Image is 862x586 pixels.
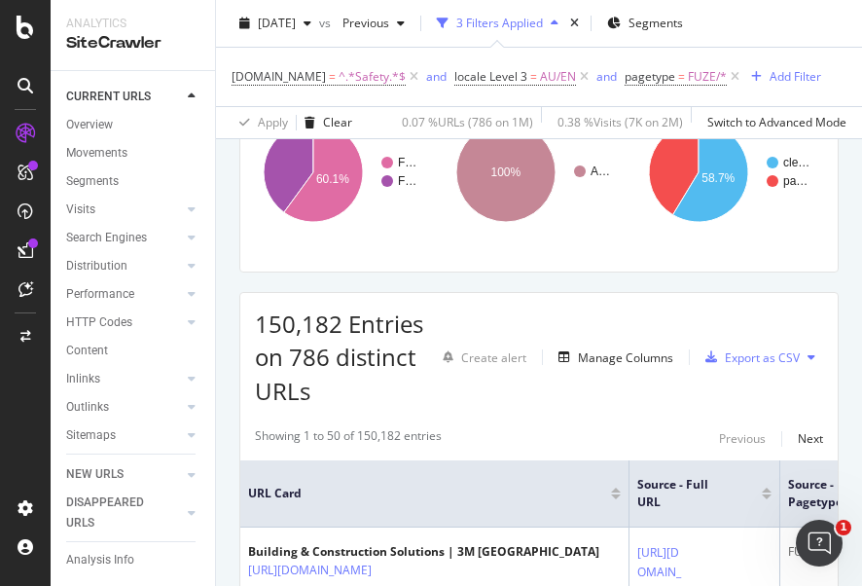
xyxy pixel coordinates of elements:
div: Next [798,430,823,447]
a: Search Engines [66,228,182,248]
button: 3 Filters Applied [429,8,566,39]
div: Analysis Info [66,550,134,570]
div: Create alert [461,349,526,366]
div: Showing 1 to 50 of 150,182 entries [255,427,442,451]
text: F… [398,156,416,169]
span: Source - Full URL [637,476,733,511]
span: = [678,68,685,85]
svg: A chart. [448,88,626,257]
button: Apply [232,107,288,138]
span: 2025 Aug. 31st [258,15,296,31]
div: Manage Columns [578,349,673,366]
text: 100% [490,165,521,179]
div: and [596,68,617,85]
svg: A chart. [255,88,433,257]
a: [URL][DOMAIN_NAME] [248,561,372,580]
div: Switch to Advanced Mode [707,114,846,130]
svg: A chart. [640,88,818,257]
a: HTTP Codes [66,312,182,333]
text: F… [398,174,416,188]
button: Clear [297,107,352,138]
span: 1 [836,520,851,535]
text: A… [591,165,610,178]
div: Distribution [66,256,127,276]
div: NEW URLS [66,464,124,485]
a: DISAPPEARED URLS [66,493,182,533]
a: Distribution [66,256,182,276]
span: 150,182 Entries on 786 distinct URLs [255,308,423,407]
button: Manage Columns [551,346,673,369]
button: Previous [335,8,413,39]
div: 0.38 % Visits ( 7K on 2M ) [557,114,683,130]
span: = [530,68,537,85]
text: 60.1% [316,172,349,186]
text: cle… [783,156,809,169]
div: Add Filter [770,68,821,85]
div: Building & Construction Solutions | 3M [GEOGRAPHIC_DATA] [248,543,599,561]
div: Performance [66,284,134,305]
div: Clear [323,114,352,130]
button: and [596,67,617,86]
div: 3 Filters Applied [456,15,543,31]
a: CURRENT URLS [66,87,182,107]
a: NEW URLS [66,464,182,485]
div: Outlinks [66,397,109,418]
div: Export as CSV [725,349,800,366]
a: Outlinks [66,397,182,418]
div: SiteCrawler [66,32,199,55]
div: Search Engines [66,228,147,248]
iframe: Intercom live chat [796,520,843,567]
div: CURRENT URLS [66,87,151,107]
a: Performance [66,284,182,305]
div: Visits [66,200,95,220]
button: Create alert [435,342,526,373]
span: Previous [335,15,389,31]
a: Sitemaps [66,425,182,446]
span: ^.*Safety.*$ [339,63,406,91]
text: 58.7% [701,171,735,185]
div: Inlinks [66,369,100,389]
button: Next [798,427,823,451]
a: Overview [66,115,201,135]
text: pa… [783,174,808,188]
div: Apply [258,114,288,130]
a: Visits [66,200,182,220]
div: Previous [719,430,766,447]
div: Segments [66,171,119,192]
a: Segments [66,171,201,192]
span: vs [319,15,335,31]
a: Content [66,341,201,361]
span: locale Level 3 [454,68,527,85]
span: [DOMAIN_NAME] [232,68,326,85]
a: Inlinks [66,369,182,389]
span: Segments [629,15,683,31]
button: [DATE] [232,8,319,39]
button: and [426,67,447,86]
div: Content [66,341,108,361]
button: Export as CSV [698,342,800,373]
button: Segments [599,8,691,39]
a: Movements [66,143,201,164]
span: AU/EN [540,63,576,91]
span: = [329,68,336,85]
div: HTTP Codes [66,312,132,333]
span: URL Card [248,485,606,502]
div: Movements [66,143,127,164]
div: 0.07 % URLs ( 786 on 1M ) [402,114,533,130]
div: Sitemaps [66,425,116,446]
span: pagetype [625,68,675,85]
div: Overview [66,115,113,135]
div: and [426,68,447,85]
button: Previous [719,427,766,451]
button: Add Filter [743,65,821,89]
div: Analytics [66,16,199,32]
button: Switch to Advanced Mode [700,107,846,138]
a: Analysis Info [66,550,201,570]
div: DISAPPEARED URLS [66,493,164,533]
span: FUZE/* [688,63,727,91]
div: times [566,14,583,33]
